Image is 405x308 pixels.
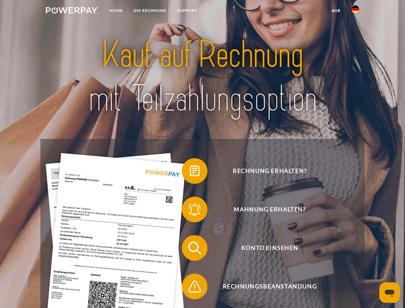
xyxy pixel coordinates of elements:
span: Mahnung erhalten? [191,197,348,222]
img: qb_bill.svg [187,163,203,179]
button: Mahnung erhalten? [182,197,349,222]
a: SUPPORT [172,5,202,16]
span: Rechnungsbeanstandung [191,274,348,299]
span: Konto einsehen [191,235,348,261]
button: Rechnungsbeanstandung [182,274,349,299]
img: logo-powerpay-white.svg [46,7,97,13]
iframe: Schaltfläche zum Öffnen des Messaging-Fensters [379,282,400,303]
button: Rechnung erhalten? [182,158,349,184]
img: qb_warning.svg [187,278,203,295]
img: de [351,5,359,13]
img: qb_bell.svg [187,201,203,218]
a: DIE RECHNUNG [128,5,172,16]
button: Konto einsehen [182,235,349,261]
a: agb [326,5,346,16]
span: Rechnung erhalten? [191,158,348,184]
img: qb_search.svg [187,240,203,256]
a: Home [104,5,128,16]
img: title-powerpay_de.svg [61,31,344,123]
